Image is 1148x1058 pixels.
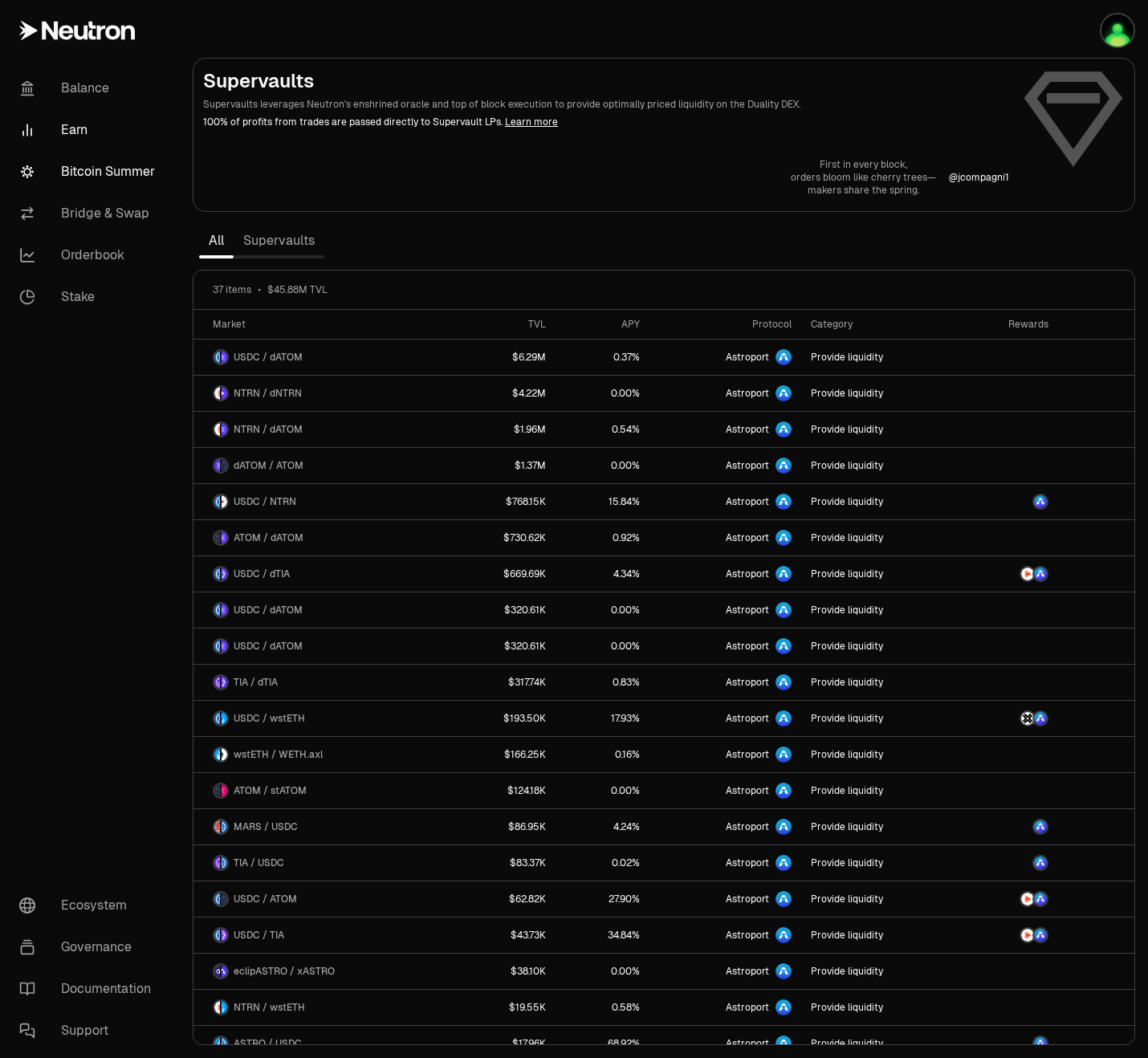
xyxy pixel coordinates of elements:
[193,845,450,881] a: TIA LogoUSDC LogoTIA / USDC
[222,676,227,689] img: dTIA Logo
[234,748,323,761] span: wstETH / WETH.axl
[193,809,450,844] a: MARS LogoUSDC LogoMARS / USDC
[214,748,220,761] img: wstETH Logo
[726,568,769,580] span: Astroport
[6,193,173,234] a: Bridge & Swap
[726,893,769,905] span: Astroport
[556,340,649,375] a: 0.37%
[193,556,450,592] a: USDC LogodTIA LogoUSDC / dTIA
[726,820,769,833] span: Astroport
[726,1037,769,1050] span: Astroport
[505,116,558,128] a: Learn more
[6,968,173,1010] a: Documentation
[726,784,769,797] span: Astroport
[193,376,450,411] a: NTRN LogodNTRN LogoNTRN / dNTRN
[726,929,769,942] span: Astroport
[222,387,227,400] img: dNTRN Logo
[801,701,957,736] a: Provide liquidity
[6,1010,173,1052] a: Support
[222,820,227,833] img: USDC Logo
[957,701,1058,736] a: AXL LogoASTRO Logo
[222,748,227,761] img: WETH.axl Logo
[659,318,792,331] div: Protocol
[234,495,296,508] span: USDC / NTRN
[214,929,220,942] img: USDC Logo
[450,665,556,700] a: $317.74K
[450,340,556,375] a: $6.29M
[213,283,251,296] span: 37 items
[214,1037,220,1050] img: ASTRO Logo
[450,556,556,592] a: $669.69K
[967,318,1048,331] div: Rewards
[556,665,649,700] a: 0.83%
[193,484,450,519] a: USDC LogoNTRN LogoUSDC / NTRN
[6,885,173,926] a: Ecosystem
[556,520,649,555] a: 0.92%
[949,171,1009,184] a: @jcompagni1
[214,459,220,472] img: dATOM Logo
[649,484,801,519] a: Astroport
[801,629,957,664] a: Provide liquidity
[801,592,957,628] a: Provide liquidity
[726,748,769,761] span: Astroport
[203,68,1009,94] h2: Supervaults
[957,556,1058,592] a: NTRN LogoASTRO Logo
[234,1037,302,1050] span: ASTRO / USDC
[450,701,556,736] a: $193.50K
[801,376,957,411] a: Provide liquidity
[1034,857,1047,869] img: ASTRO Logo
[214,857,220,869] img: TIA Logo
[222,604,227,616] img: dATOM Logo
[214,676,220,689] img: TIA Logo
[222,857,227,869] img: USDC Logo
[193,881,450,917] a: USDC LogoATOM LogoUSDC / ATOM
[949,171,1009,184] p: @ jcompagni1
[556,556,649,592] a: 4.34%
[450,954,556,989] a: $38.10K
[556,592,649,628] a: 0.00%
[234,531,303,544] span: ATOM / dATOM
[6,109,173,151] a: Earn
[556,809,649,844] a: 4.24%
[1021,568,1034,580] img: NTRN Logo
[957,809,1058,844] a: ASTRO Logo
[801,845,957,881] a: Provide liquidity
[801,990,957,1025] a: Provide liquidity
[222,965,227,978] img: xASTRO Logo
[193,629,450,664] a: USDC LogodATOM LogoUSDC / dATOM
[234,568,290,580] span: USDC / dTIA
[203,115,1009,129] p: 100% of profits from trades are passed directly to Supervault LPs.
[193,701,450,736] a: USDC LogowstETH LogoUSDC / wstETH
[726,351,769,364] span: Astroport
[649,376,801,411] a: Astroport
[801,520,957,555] a: Provide liquidity
[214,531,220,544] img: ATOM Logo
[649,918,801,953] a: Astroport
[214,965,220,978] img: eclipASTRO Logo
[801,412,957,447] a: Provide liquidity
[234,225,324,257] a: Supervaults
[791,158,936,171] p: First in every block,
[203,97,1009,112] p: Supervaults leverages Neutron's enshrined oracle and top of block execution to provide optimally ...
[726,604,769,616] span: Astroport
[801,556,957,592] a: Provide liquidity
[649,448,801,483] a: Astroport
[234,893,297,905] span: USDC / ATOM
[726,676,769,689] span: Astroport
[649,990,801,1025] a: Astroport
[726,423,769,436] span: Astroport
[1034,893,1047,905] img: ASTRO Logo
[6,67,173,109] a: Balance
[801,448,957,483] a: Provide liquidity
[450,845,556,881] a: $83.37K
[214,712,220,725] img: USDC Logo
[1021,712,1034,725] img: AXL Logo
[214,784,220,797] img: ATOM Logo
[214,568,220,580] img: USDC Logo
[649,809,801,844] a: Astroport
[193,990,450,1025] a: NTRN LogowstETH LogoNTRN / wstETH
[1021,893,1034,905] img: NTRN Logo
[450,809,556,844] a: $86.95K
[214,495,220,508] img: USDC Logo
[214,604,220,616] img: USDC Logo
